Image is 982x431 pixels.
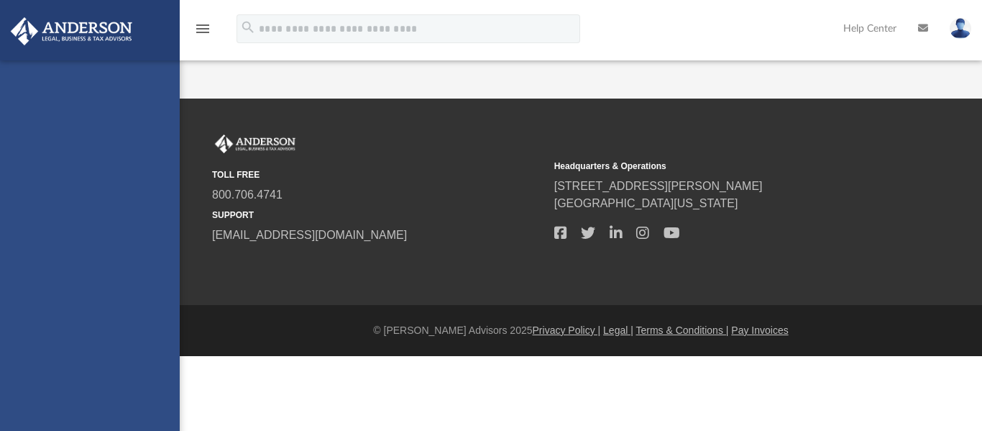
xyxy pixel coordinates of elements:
a: 800.706.4741 [212,189,283,201]
i: search [240,19,256,35]
a: [STREET_ADDRESS][PERSON_NAME] [554,180,763,192]
i: menu [194,20,211,37]
a: Legal | [603,325,633,336]
img: Anderson Advisors Platinum Portal [6,17,137,45]
a: menu [194,27,211,37]
small: SUPPORT [212,209,544,222]
small: Headquarters & Operations [554,160,886,173]
img: User Pic [950,18,971,39]
a: Terms & Conditions | [636,325,729,336]
a: [GEOGRAPHIC_DATA][US_STATE] [554,197,738,209]
a: Pay Invoices [731,325,788,336]
img: Anderson Advisors Platinum Portal [212,135,298,153]
a: [EMAIL_ADDRESS][DOMAIN_NAME] [212,229,407,241]
small: TOLL FREE [212,168,544,181]
div: © [PERSON_NAME] Advisors 2025 [180,323,982,338]
a: Privacy Policy | [533,325,601,336]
